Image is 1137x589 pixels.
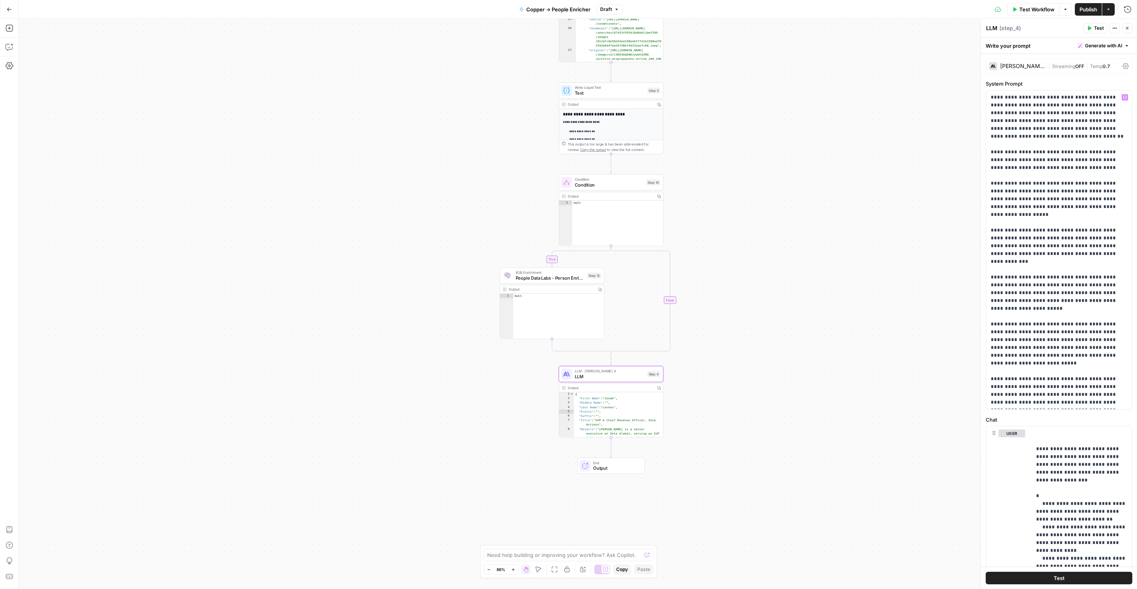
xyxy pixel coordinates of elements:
span: Paste [637,566,650,573]
div: Output [568,194,653,199]
textarea: LLM [986,24,997,32]
button: Test [986,572,1132,584]
div: 3 [559,401,574,405]
div: Output [568,102,653,107]
div: B2B EnrichmentPeople Data Labs - Person EnrichmentStep 12Outputnull [500,268,604,339]
span: OFF [1075,63,1084,69]
span: Test [1054,574,1065,582]
g: Edge from step_10 to step_10-conditional-end [611,246,670,355]
span: Test Workflow [1019,5,1055,13]
span: End [593,460,639,465]
div: 27 [559,48,576,83]
button: Generate with AI [1075,41,1132,51]
span: Copper -> People Enricher [526,5,590,13]
g: Edge from step_10 to step_12 [551,246,611,267]
div: Step 4 [647,371,660,377]
span: Write Liquid Text [575,85,645,90]
label: Chat [986,416,1132,424]
span: LLM [575,373,645,380]
button: Draft [597,4,622,14]
div: Step 12 [587,273,601,279]
span: | [1084,62,1090,70]
div: Output [509,287,594,292]
button: Test Workflow [1007,3,1059,16]
div: 5 [559,409,574,414]
div: 6 [559,414,574,418]
button: Paste [634,564,653,575]
span: B2B Enrichment [516,270,585,275]
g: Edge from step_4 to end [610,438,612,457]
span: Condition [575,181,644,188]
g: Edge from step_12 to step_10-conditional-end [552,339,611,355]
div: This output is too large & has been abbreviated for review. to view the full content. [568,142,660,153]
span: 86% [497,566,505,573]
div: 1 [559,201,572,205]
g: Edge from step_5 to step_10 [610,154,612,174]
span: Copy [616,566,628,573]
span: ( step_4 ) [999,24,1021,32]
span: People Data Labs - Person Enrichment [516,275,585,281]
span: Output [593,465,639,471]
div: 1 [559,392,574,396]
div: 7 [559,418,574,427]
span: 0.7 [1103,63,1110,69]
span: Generate with AI [1085,42,1122,49]
div: 1 [500,294,513,298]
div: LLM · [PERSON_NAME] 4LLMStep 4Output{ "First Name":"Jonah", "Middle Name":"", "Last Name":"Lovens... [559,366,663,438]
span: Copy the output [580,147,606,151]
button: Test [1083,23,1107,33]
div: Step 5 [647,88,660,94]
div: 8 [559,427,574,480]
label: System Prompt [986,80,1132,88]
span: LLM · [PERSON_NAME] 4 [575,368,645,374]
button: user [999,429,1025,437]
span: Condition [575,177,644,182]
g: Edge from step_2 to step_5 [610,62,612,82]
div: 25 [559,17,576,26]
g: Edge from step_10-conditional-end to step_4 [610,353,612,365]
div: Write your prompt [981,38,1137,54]
div: 26 [559,26,576,48]
span: Test [1094,25,1104,32]
button: Publish [1075,3,1102,16]
button: Copper -> People Enricher [515,3,595,16]
span: Publish [1080,5,1097,13]
span: Toggle code folding, rows 1 through 41 [570,392,573,396]
div: Output [568,385,653,391]
span: Streaming [1052,63,1075,69]
div: EndOutput [559,458,663,474]
button: Copy [613,564,631,575]
div: Step 10 [646,180,660,186]
div: 2 [559,396,574,400]
img: rmubdrbnbg1gnbpnjb4bpmji9sfb [504,272,511,279]
span: Text [575,90,645,96]
span: Draft [600,6,612,13]
div: 4 [559,405,574,409]
span: | [1048,62,1052,70]
div: [PERSON_NAME] 4 [1000,63,1045,69]
span: Temp [1090,63,1103,69]
div: ConditionConditionStep 10Outputnull [559,174,663,246]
